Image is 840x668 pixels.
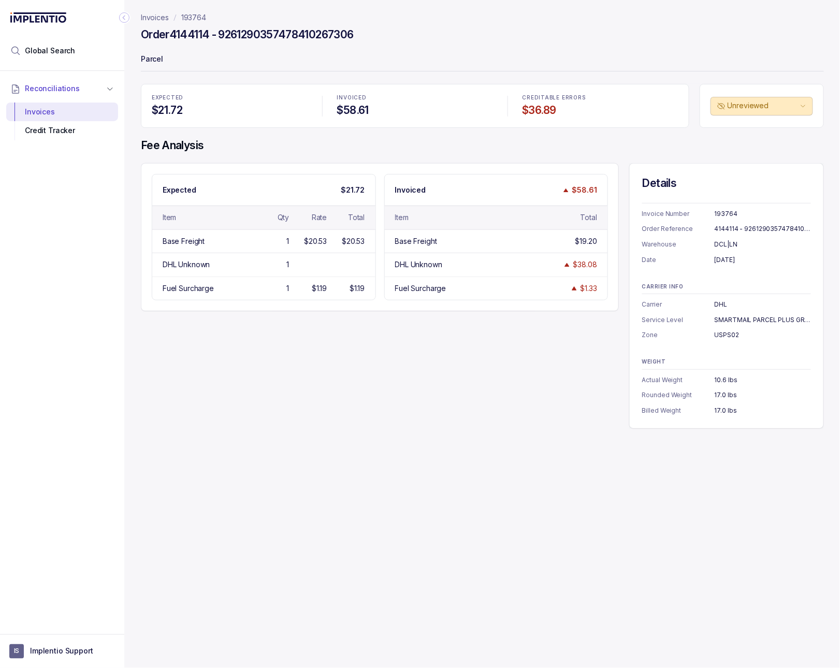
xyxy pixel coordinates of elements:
p: Invoiced [395,185,426,195]
div: Rate [312,212,327,223]
div: DCL|LN [715,239,811,250]
p: Service Level [642,315,715,325]
p: Date [642,255,715,265]
h4: $36.89 [523,103,678,118]
div: Total [348,212,365,223]
div: 4144114 - 9261290357478410267306 [715,224,811,234]
p: Carrier [642,299,715,310]
p: $58.61 [572,185,597,195]
div: DHL Unknown [395,259,442,270]
h4: Details [642,176,811,191]
div: 193764 [715,209,811,219]
span: Global Search [25,46,75,56]
div: Credit Tracker [15,121,110,140]
p: INVOICED [337,95,493,101]
div: 10.6 lbs [715,375,811,385]
img: trend image [562,186,570,194]
p: Invoice Number [642,209,715,219]
span: User initials [9,644,24,659]
div: 1 [286,236,289,246]
div: Reconciliations [6,100,118,142]
div: Base Freight [395,236,437,246]
p: CREDITABLE ERRORS [523,95,678,101]
h4: $21.72 [152,103,308,118]
div: $20.53 [342,236,365,246]
div: $19.20 [575,236,597,246]
p: $21.72 [341,185,365,195]
div: [DATE] [715,255,811,265]
div: DHL Unknown [163,259,210,270]
div: Item [395,212,409,223]
div: Fuel Surcharge [163,283,214,294]
div: USPS02 [715,330,811,340]
p: Zone [642,330,715,340]
div: $38.08 [573,259,597,270]
div: Base Freight [163,236,205,246]
p: WEIGHT [642,359,811,365]
p: Unreviewed [728,100,798,111]
h4: Order 4144114 - 9261290357478410267306 [141,27,354,42]
img: trend image [570,284,578,292]
p: EXPECTED [152,95,308,101]
span: Reconciliations [25,83,80,94]
a: 193764 [181,12,206,23]
button: Unreviewed [711,97,813,115]
p: Rounded Weight [642,390,715,400]
p: CARRIER INFO [642,284,811,290]
div: 17.0 lbs [715,390,811,400]
button: User initialsImplentio Support [9,644,115,659]
p: Actual Weight [642,375,715,385]
p: Parcel [141,50,824,70]
div: Qty [278,212,289,223]
p: Implentio Support [30,646,93,657]
div: 1 [286,259,289,270]
div: $1.19 [350,283,365,294]
div: $1.33 [581,283,597,294]
p: Billed Weight [642,405,715,416]
p: Order Reference [642,224,715,234]
div: SMARTMAIL PARCEL PLUS GROUND [715,315,811,325]
div: Invoices [15,103,110,121]
div: Item [163,212,176,223]
button: Reconciliations [6,77,118,100]
div: Total [581,212,597,223]
a: Invoices [141,12,169,23]
div: Fuel Surcharge [395,283,446,294]
div: $1.19 [312,283,327,294]
div: $20.53 [304,236,327,246]
p: Warehouse [642,239,715,250]
div: DHL [715,299,811,310]
p: Expected [163,185,196,195]
div: Collapse Icon [118,11,131,24]
h4: Fee Analysis [141,138,824,153]
nav: breadcrumb [141,12,206,23]
div: 17.0 lbs [715,405,811,416]
div: 1 [286,283,289,294]
img: trend image [563,261,571,269]
h4: $58.61 [337,103,493,118]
